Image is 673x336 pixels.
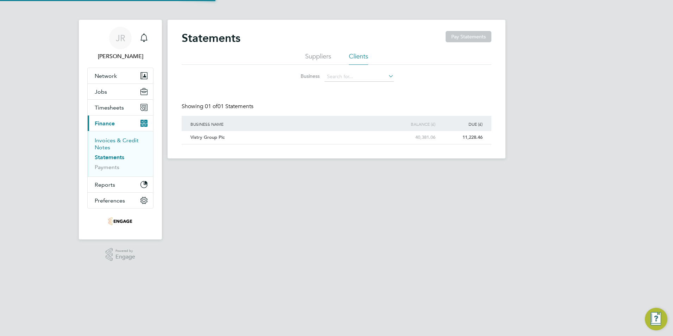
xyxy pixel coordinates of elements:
[79,20,162,239] nav: Main navigation
[115,254,135,260] span: Engage
[189,116,390,132] div: Business Name
[279,73,320,79] label: Business
[88,177,153,192] button: Reports
[446,31,491,42] button: Pay Statements
[182,103,255,110] div: Showing
[88,131,153,176] div: Finance
[390,131,437,144] div: 40,381.06
[95,197,125,204] span: Preferences
[437,131,484,144] div: 11,228.46
[390,116,437,132] div: Balance (£)
[87,52,153,61] span: Joanna Rogers
[95,104,124,111] span: Timesheets
[116,33,125,43] span: JR
[205,103,218,110] span: 01 of
[87,27,153,61] a: JR[PERSON_NAME]
[108,216,132,227] img: tglsearch-logo-retina.png
[95,137,139,151] a: Invoices & Credit Notes
[349,52,368,65] li: Clients
[95,154,124,161] a: Statements
[88,68,153,83] button: Network
[87,216,153,227] a: Go to home page
[88,193,153,208] button: Preferences
[95,181,115,188] span: Reports
[645,308,667,330] button: Engage Resource Center
[95,88,107,95] span: Jobs
[95,164,119,170] a: Payments
[88,100,153,115] button: Timesheets
[437,116,484,132] div: Due (£)
[205,103,253,110] span: 01 Statements
[95,73,117,79] span: Network
[325,72,394,82] input: Search for...
[115,248,135,254] span: Powered by
[182,31,240,45] h2: Statements
[106,248,136,261] a: Powered byEngage
[95,120,115,127] span: Finance
[189,131,390,144] div: Vistry Group Plc
[189,131,484,137] a: Vistry Group Plc40,381.0611,228.46
[88,116,153,131] button: Finance
[305,52,331,65] li: Suppliers
[88,84,153,99] button: Jobs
